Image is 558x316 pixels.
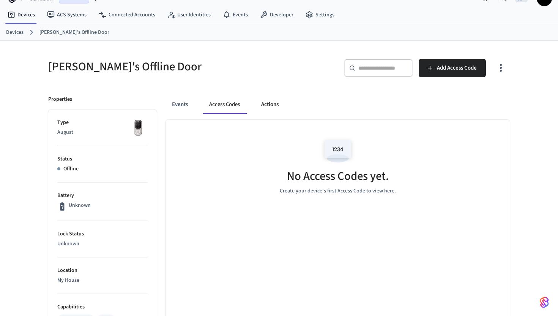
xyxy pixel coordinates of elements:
[48,59,274,75] h5: [PERSON_NAME]'s Offline Door
[203,95,246,114] button: Access Codes
[166,95,510,114] div: ant example
[57,267,148,275] p: Location
[299,8,340,22] a: Settings
[57,119,148,127] p: Type
[2,8,41,22] a: Devices
[280,187,396,195] p: Create your device's first Access Code to view here.
[287,168,389,184] h5: No Access Codes yet.
[321,135,355,167] img: Access Codes Empty State
[41,8,93,22] a: ACS Systems
[437,63,477,73] span: Add Access Code
[540,296,549,308] img: SeamLogoGradient.69752ec5.svg
[48,95,72,103] p: Properties
[57,230,148,238] p: Lock Status
[6,29,24,37] a: Devices
[57,303,148,311] p: Capabilities
[57,155,148,163] p: Status
[57,276,148,284] p: My House
[63,165,79,173] p: Offline
[255,95,285,114] button: Actions
[93,8,161,22] a: Connected Accounts
[129,119,148,138] img: Yale Assure Touchscreen Wifi Smart Lock, Satin Nickel, Front
[69,202,91,210] p: Unknown
[254,8,299,22] a: Developer
[57,192,148,200] p: Battery
[39,29,109,37] a: [PERSON_NAME]'s Offline Door
[161,8,217,22] a: User Identities
[419,59,486,77] button: Add Access Code
[57,129,148,137] p: August
[166,95,194,114] button: Events
[217,8,254,22] a: Events
[57,240,148,248] p: Unknown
